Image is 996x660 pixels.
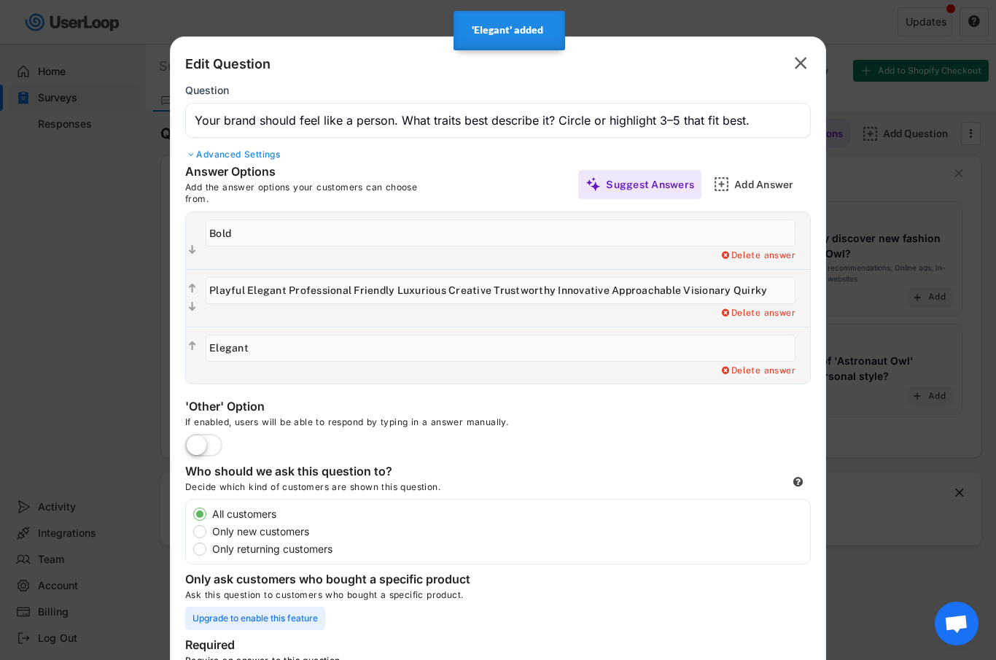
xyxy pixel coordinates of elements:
[185,589,811,607] div: Ask this question to customers who bought a specific product.
[208,527,810,537] label: Only new customers
[186,282,198,296] button: 
[720,308,795,319] div: Delete answer
[585,176,601,192] img: MagicMajor%20%28Purple%29.svg
[186,339,198,354] button: 
[185,572,477,589] div: Only ask customers who bought a specific product
[795,53,807,74] text: 
[606,178,694,191] div: Suggest Answers
[472,24,543,36] strong: 'Elegant' added
[185,164,404,182] div: Answer Options
[206,335,795,362] input: Elegant
[714,176,729,192] img: AddMajor.svg
[185,481,550,499] div: Decide which kind of customers are shown this question.
[185,149,811,160] div: Advanced Settings
[206,220,795,246] input: Bold
[720,365,795,377] div: Delete answer
[185,607,325,630] div: Upgrade to enable this feature
[186,300,198,314] button: 
[186,243,198,257] button: 
[208,544,810,554] label: Only returning customers
[185,416,623,434] div: If enabled, users will be able to respond by typing in a answer manually.
[206,277,795,304] input: Playful Elegant Professional Friendly Luxurious Creative Trustworthy Innovative Approachable Visi...
[185,55,271,73] div: Edit Question
[185,637,477,655] div: Required
[734,178,807,191] div: Add Answer
[189,282,196,295] text: 
[185,103,811,138] input: Type your question here...
[189,244,196,256] text: 
[185,84,229,97] div: Question
[208,509,810,519] label: All customers
[185,399,477,416] div: 'Other' Option
[720,250,795,262] div: Delete answer
[935,602,979,645] div: Open chat
[189,300,196,313] text: 
[185,182,440,204] div: Add the answer options your customers can choose from.
[790,52,811,75] button: 
[185,464,477,481] div: Who should we ask this question to?
[189,340,196,352] text: 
